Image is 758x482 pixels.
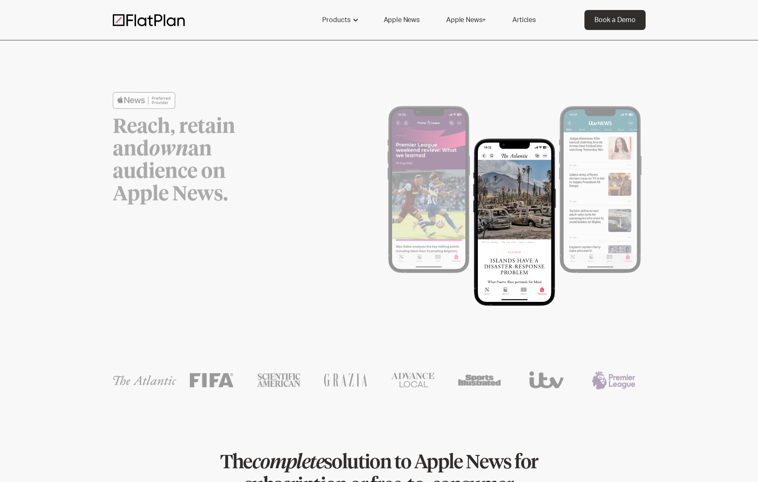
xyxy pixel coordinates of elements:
[436,10,496,30] a: Apple News+
[252,453,324,472] em: complete
[594,15,636,25] div: Book a Demo
[312,10,367,30] div: Products
[584,10,646,30] a: Book a Demo
[113,116,283,206] h1: Reach, retain and an audience on Apple News.
[374,10,430,30] a: Apple News
[322,15,350,25] div: Products
[502,10,546,30] a: Articles
[149,139,188,159] em: own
